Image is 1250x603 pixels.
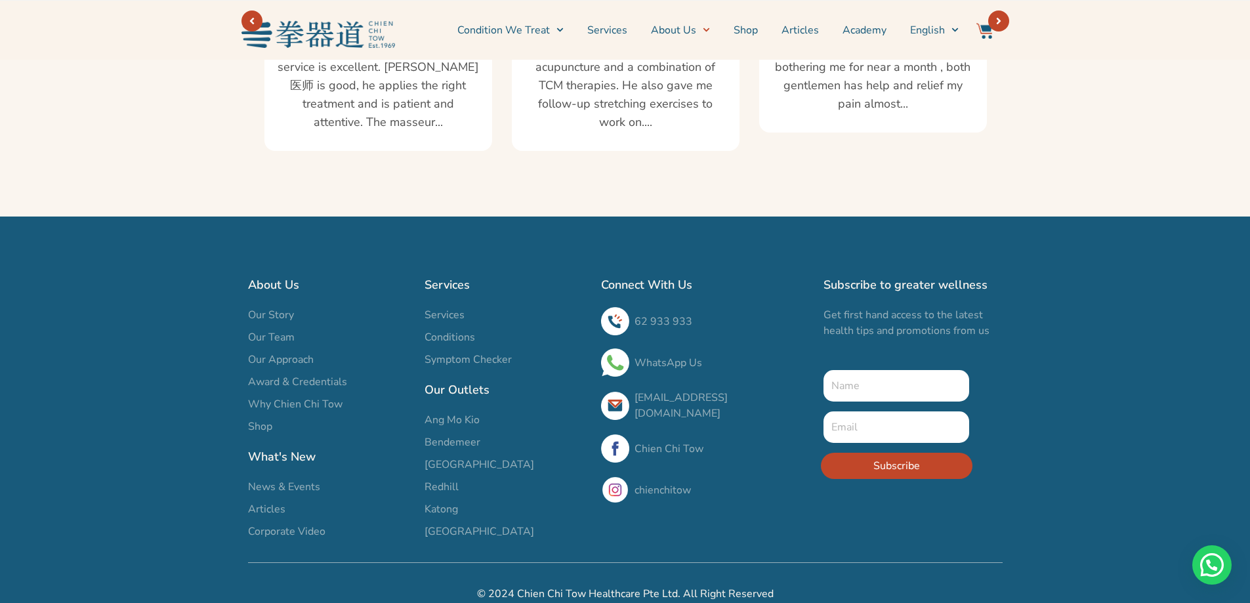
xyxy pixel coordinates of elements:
[248,524,411,539] a: Corporate Video
[248,276,411,294] h2: About Us
[402,14,959,47] nav: Menu
[425,329,475,345] span: Conditions
[635,483,691,497] a: chienchitow
[781,14,819,47] a: Articles
[425,412,480,428] span: Ang Mo Kio
[248,329,295,345] span: Our Team
[734,14,758,47] a: Shop
[241,10,262,31] a: Next
[425,479,459,495] span: Redhill
[278,3,479,131] span: The newly renovated outlet at [GEOGRAPHIC_DATA] is comfortable and convenient, importantly the se...
[525,3,726,131] span: I had neck and shoulder pains which Physician [PERSON_NAME] had treated effectively through acupu...
[976,23,992,39] img: Website Icon-03
[823,411,970,443] input: Email
[248,374,411,390] a: Award & Credentials
[651,14,710,47] a: About Us
[910,14,959,47] a: Switch to English
[988,10,1009,31] a: Next
[425,501,458,517] span: Katong
[248,447,411,466] h2: What's New
[425,524,588,539] a: [GEOGRAPHIC_DATA]
[425,307,465,323] span: Services
[248,501,285,517] span: Articles
[248,307,294,323] span: Our Story
[635,390,728,421] a: [EMAIL_ADDRESS][DOMAIN_NAME]
[425,434,588,450] a: Bendemeer
[425,479,588,495] a: Redhill
[425,381,588,399] h2: Our Outlets
[248,307,411,323] a: Our Story
[425,501,588,517] a: Katong
[425,352,588,367] a: Symptom Checker
[425,524,534,539] span: [GEOGRAPHIC_DATA]
[248,374,347,390] span: Award & Credentials
[425,329,588,345] a: Conditions
[425,434,480,450] span: Bendemeer
[425,352,512,367] span: Symptom Checker
[873,458,920,474] span: Subscribe
[601,276,810,294] h2: Connect With Us
[425,307,588,323] a: Services
[248,419,411,434] a: Shop
[635,314,692,329] a: 62 933 933
[1192,545,1232,585] div: Need help? WhatsApp contact
[823,370,970,402] input: Name
[248,352,411,367] a: Our Approach
[248,396,343,412] span: Why Chien Chi Tow
[425,276,588,294] h2: Services
[248,396,411,412] a: Why Chien Chi Tow
[823,370,970,489] form: New Form
[843,14,886,47] a: Academy
[823,276,1003,294] h2: Subscribe to greater wellness
[425,457,534,472] span: [GEOGRAPHIC_DATA]
[248,586,1003,602] h2: © 2024 Chien Chi Tow Healthcare Pte Ltd. All Right Reserved
[823,307,1003,339] p: Get first hand access to the latest health tips and promotions from us
[821,453,972,479] button: Subscribe
[248,419,272,434] span: Shop
[425,412,588,428] a: Ang Mo Kio
[248,501,411,517] a: Articles
[248,352,314,367] span: Our Approach
[635,356,702,370] a: WhatsApp Us
[248,479,411,495] a: News & Events
[587,14,627,47] a: Services
[248,479,320,495] span: News & Events
[457,14,564,47] a: Condition We Treat
[248,524,325,539] span: Corporate Video
[635,442,703,456] a: Chien Chi Tow
[425,457,588,472] a: [GEOGRAPHIC_DATA]
[248,329,411,345] a: Our Team
[910,22,945,38] span: English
